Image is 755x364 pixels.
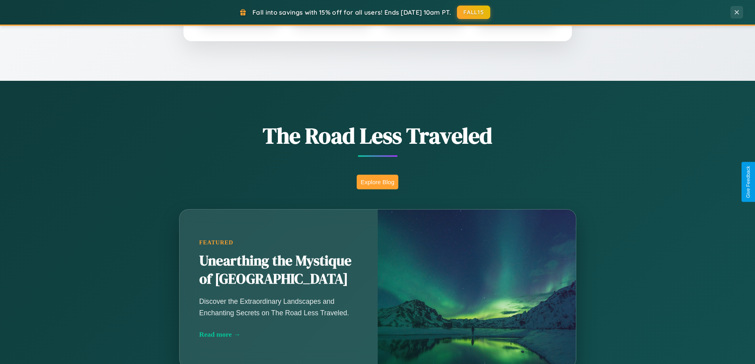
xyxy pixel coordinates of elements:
h1: The Road Less Traveled [140,120,615,151]
h2: Unearthing the Mystique of [GEOGRAPHIC_DATA] [199,252,358,288]
div: Give Feedback [745,166,751,198]
button: Explore Blog [357,175,398,189]
button: FALL15 [457,6,490,19]
span: Fall into savings with 15% off for all users! Ends [DATE] 10am PT. [252,8,451,16]
div: Read more → [199,330,358,339]
p: Discover the Extraordinary Landscapes and Enchanting Secrets on The Road Less Traveled. [199,296,358,318]
div: Featured [199,239,358,246]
